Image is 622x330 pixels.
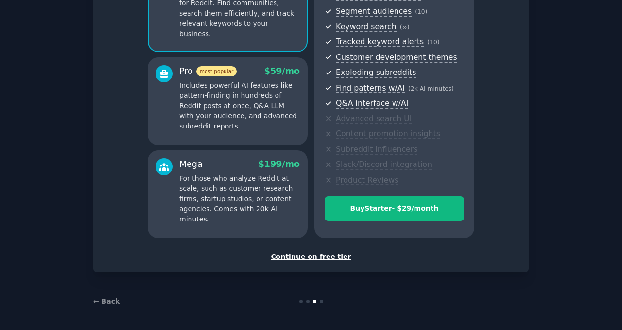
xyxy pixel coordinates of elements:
[336,98,408,109] span: Q&A interface w/AI
[325,203,464,214] div: Buy Starter - $ 29 /month
[336,145,417,155] span: Subreddit influencers
[336,22,397,32] span: Keyword search
[104,252,518,262] div: Continue on free tier
[400,24,410,31] span: ( ∞ )
[336,114,412,124] span: Advanced search UI
[336,68,416,78] span: Exploding subreddits
[336,129,440,139] span: Content promotion insights
[93,297,120,305] a: ← Back
[179,65,237,77] div: Pro
[427,39,439,46] span: ( 10 )
[336,6,412,17] span: Segment audiences
[336,37,424,47] span: Tracked keyword alerts
[259,159,300,169] span: $ 199 /mo
[408,85,454,92] span: ( 2k AI minutes )
[179,158,203,170] div: Mega
[336,83,405,93] span: Find patterns w/AI
[336,53,457,63] span: Customer development themes
[415,8,427,15] span: ( 10 )
[196,66,237,76] span: most popular
[336,175,398,185] span: Product Reviews
[325,196,464,221] button: BuyStarter- $29/month
[179,173,300,224] p: For those who analyze Reddit at scale, such as customer research firms, startup studios, or conte...
[264,66,300,76] span: $ 59 /mo
[336,160,432,170] span: Slack/Discord integration
[179,80,300,131] p: Includes powerful AI features like pattern-finding in hundreds of Reddit posts at once, Q&A LLM w...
